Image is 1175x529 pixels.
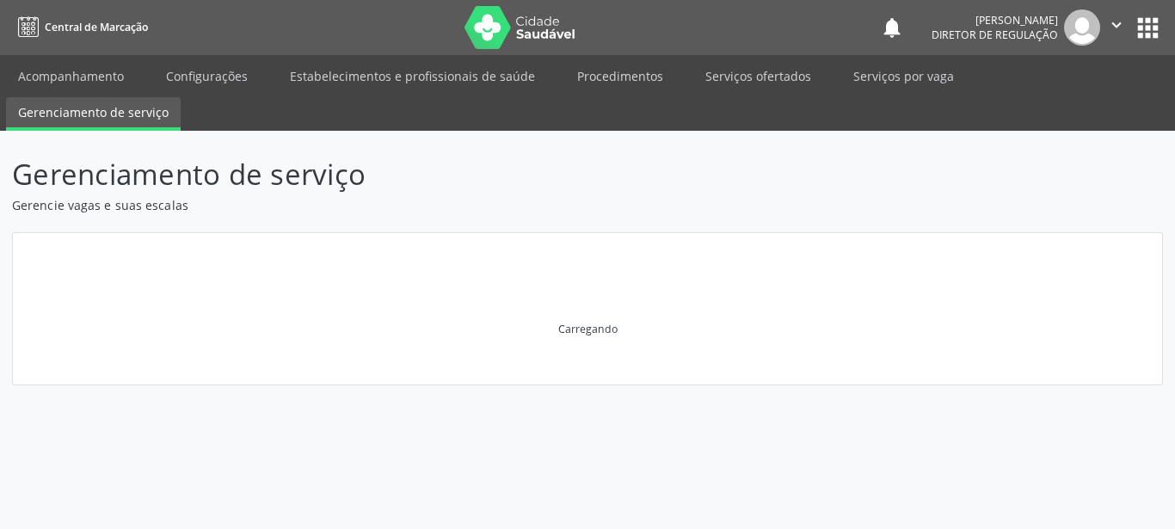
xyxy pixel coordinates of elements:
a: Configurações [154,61,260,91]
div: Carregando [558,322,618,336]
img: img [1064,9,1100,46]
p: Gerencie vagas e suas escalas [12,196,818,214]
span: Diretor de regulação [932,28,1058,42]
a: Gerenciamento de serviço [6,97,181,131]
button: apps [1133,13,1163,43]
div: [PERSON_NAME] [932,13,1058,28]
a: Serviços por vaga [841,61,966,91]
p: Gerenciamento de serviço [12,153,818,196]
a: Acompanhamento [6,61,136,91]
a: Procedimentos [565,61,675,91]
a: Central de Marcação [12,13,148,41]
a: Serviços ofertados [693,61,823,91]
span: Central de Marcação [45,20,148,34]
button:  [1100,9,1133,46]
a: Estabelecimentos e profissionais de saúde [278,61,547,91]
i:  [1107,15,1126,34]
button: notifications [880,15,904,40]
